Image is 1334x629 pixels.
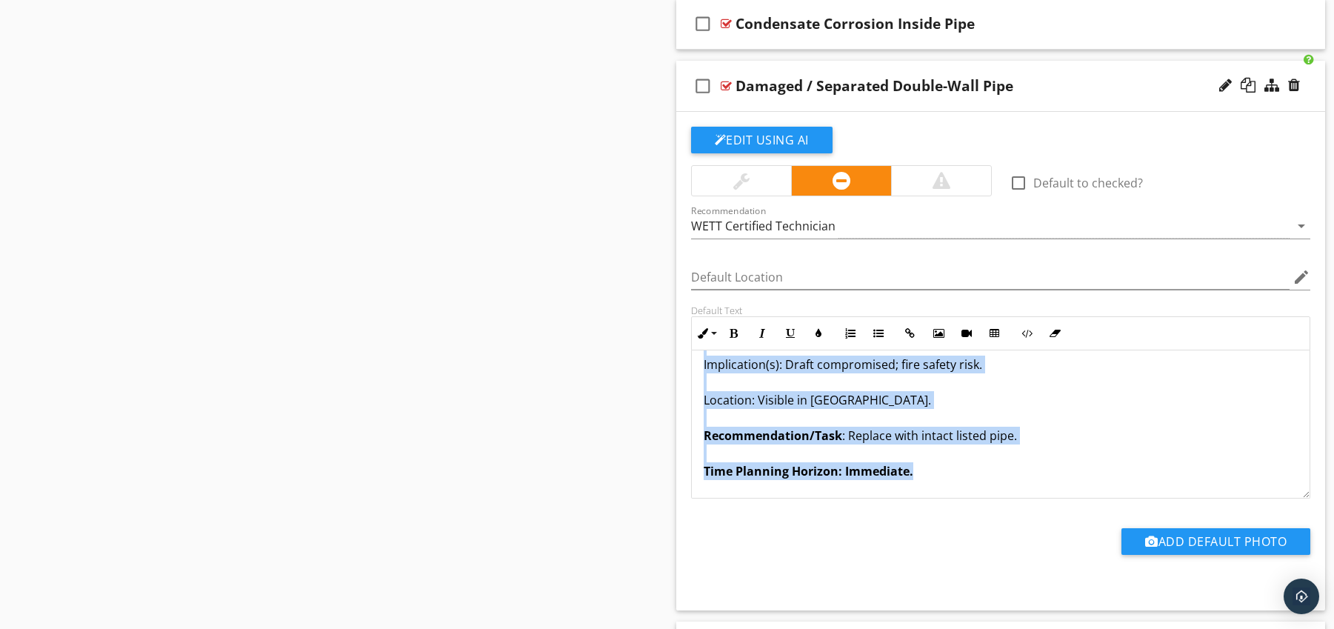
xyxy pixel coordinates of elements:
[981,319,1009,347] button: Insert Table
[836,319,864,347] button: Ordered List
[704,463,913,479] span: Time Planning Horizon: Immediate.
[1284,579,1319,614] div: Open Intercom Messenger
[691,127,833,153] button: Edit Using AI
[1293,268,1310,286] i: edit
[704,320,1298,480] p: Condition: Flue pipe walls separated. Implication(s): Draft compromised; fire safety risk. Locati...
[691,6,715,41] i: check_box_outline_blank
[736,77,1013,95] div: Damaged / Separated Double-Wall Pipe
[804,319,833,347] button: Colors
[720,319,748,347] button: Bold (⌘B)
[1033,176,1143,190] label: Default to checked?
[1041,319,1069,347] button: Clear Formatting
[691,219,836,233] div: WETT Certified Technician
[1013,319,1041,347] button: Code View
[704,427,842,444] strong: Recommendation/Task
[692,319,720,347] button: Inline Style
[736,15,975,33] div: Condensate Corrosion Inside Pipe
[748,319,776,347] button: Italic (⌘I)
[864,319,893,347] button: Unordered List
[776,319,804,347] button: Underline (⌘U)
[691,68,715,104] i: check_box_outline_blank
[1293,217,1310,235] i: arrow_drop_down
[924,319,953,347] button: Insert Image (⌘P)
[691,265,1290,290] input: Default Location
[691,304,1311,316] div: Default Text
[896,319,924,347] button: Insert Link (⌘K)
[1121,528,1310,555] button: Add Default Photo
[953,319,981,347] button: Insert Video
